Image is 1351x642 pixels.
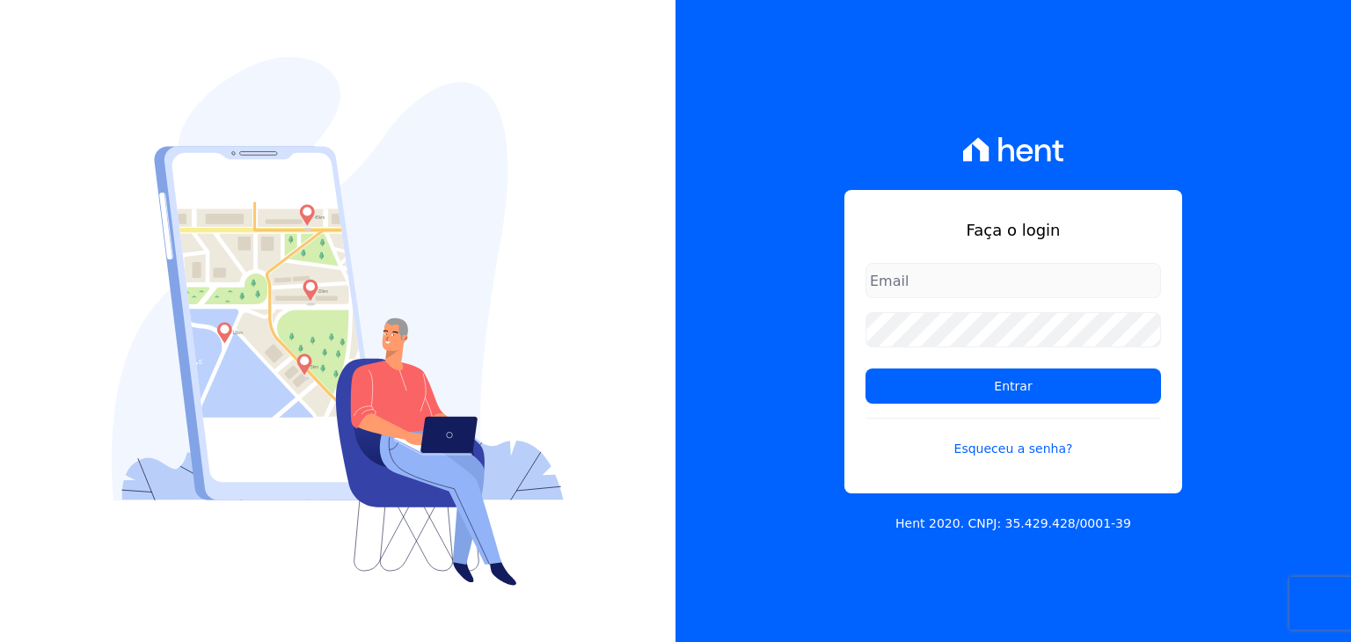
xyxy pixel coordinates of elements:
[865,218,1161,242] h1: Faça o login
[865,368,1161,404] input: Entrar
[112,57,564,586] img: Login
[865,418,1161,458] a: Esqueceu a senha?
[895,514,1131,533] p: Hent 2020. CNPJ: 35.429.428/0001-39
[865,263,1161,298] input: Email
